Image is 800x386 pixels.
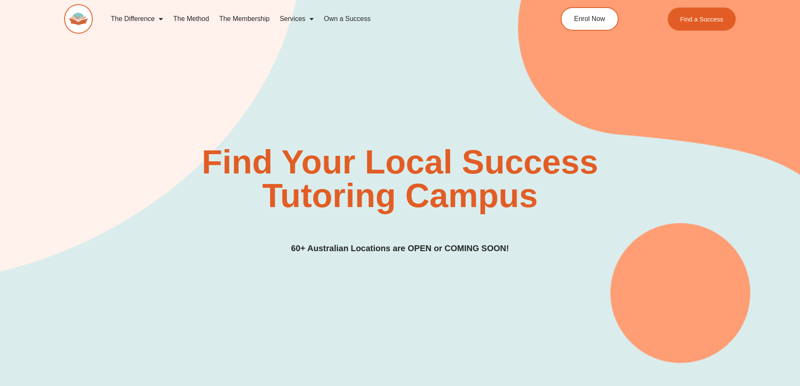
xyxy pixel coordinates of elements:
h3: 60+ Australian Locations are OPEN or COMING SOON! [291,242,509,255]
a: The Difference [106,9,168,29]
a: Find a Success [668,8,736,31]
h2: Find Your Local Success Tutoring Campus [135,145,666,213]
a: Services [275,9,319,29]
a: Enrol Now [561,7,619,31]
span: Enrol Now [574,16,605,22]
a: The Membership [214,9,275,29]
nav: Menu [106,9,522,29]
a: The Method [168,9,214,29]
span: Find a Success [680,16,724,22]
a: Own a Success [319,9,375,29]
